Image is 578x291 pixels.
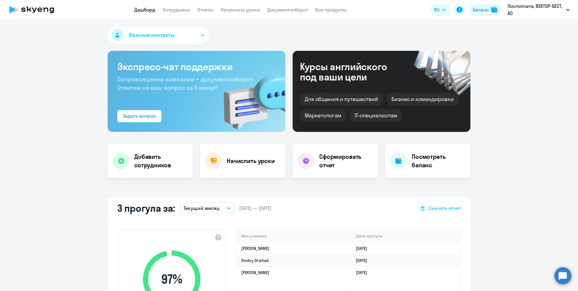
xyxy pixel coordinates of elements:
[183,204,219,212] p: Текущий месяц
[473,6,489,13] div: Баланс
[300,109,346,122] div: Маркетологам
[241,246,269,251] a: [PERSON_NAME]
[137,272,206,286] span: 97 %
[108,27,209,44] button: Важные контакты
[236,230,351,242] th: Имя ученика
[123,112,156,119] div: Задать вопрос
[239,205,271,211] span: [DATE] — [DATE]
[469,4,501,16] button: Балансbalance
[134,7,155,13] a: Дашборд
[508,2,564,17] p: Постоплата, ВЕКТОР-БЕСТ, АО
[350,109,402,122] div: IT-специалистам
[315,7,347,13] a: Все продукты
[412,152,466,169] h4: Посмотреть баланс
[430,4,450,16] button: RU
[117,202,175,214] h2: 3 прогула за:
[319,152,373,169] h4: Сформировать отчет
[300,61,403,82] div: Курсы английского под ваши цели
[134,152,188,169] h4: Добавить сотрудников
[356,258,372,263] a: [DATE]
[221,7,260,13] a: Начислить уроки
[241,258,269,263] a: Dmitry Drizhak
[117,60,276,73] h3: Экспресс-чат поддержки
[163,7,190,13] a: Сотрудники
[429,205,461,211] span: Скачать отчет
[300,93,383,106] div: Для общения и путешествий
[356,270,372,275] a: [DATE]
[180,202,234,214] button: Текущий месяц
[387,93,459,106] div: Бизнес и командировки
[491,7,497,13] img: balance
[356,246,372,251] a: [DATE]
[267,7,308,13] a: Документооборот
[505,2,573,17] button: Постоплата, ВЕКТОР-БЕСТ, АО
[215,64,285,132] img: bg-img
[241,270,269,275] a: [PERSON_NAME]
[434,6,440,13] span: RU
[197,7,213,13] a: Отчеты
[129,31,174,39] span: Важные контакты
[117,110,161,122] button: Задать вопрос
[227,157,275,165] h4: Начислить уроки
[117,75,254,91] span: Сопровождение компании + документооборот. Ответим на ваш вопрос за 5 минут!
[351,230,460,242] th: Дата прогула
